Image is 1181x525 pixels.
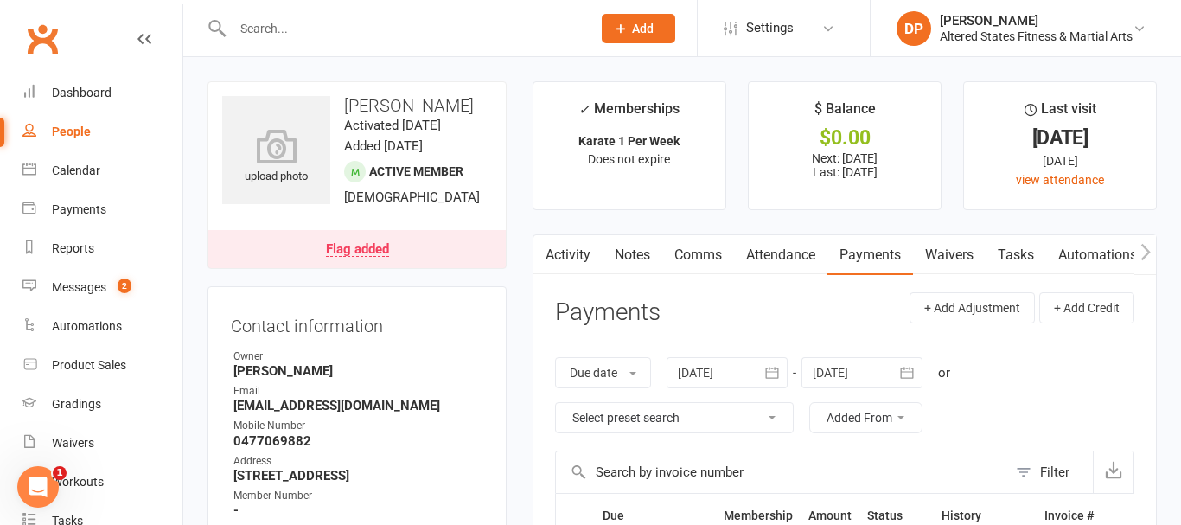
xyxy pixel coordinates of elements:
[22,268,182,307] a: Messages 2
[734,235,827,275] a: Attendance
[369,164,463,178] span: Active member
[746,9,794,48] span: Settings
[1046,235,1149,275] a: Automations
[344,138,423,154] time: Added [DATE]
[52,397,101,411] div: Gradings
[17,466,59,508] iframe: Intercom live chat
[233,349,483,365] div: Owner
[222,96,492,115] h3: [PERSON_NAME]
[1007,451,1093,493] button: Filter
[662,235,734,275] a: Comms
[52,358,126,372] div: Product Sales
[52,125,91,138] div: People
[1039,292,1134,323] button: + Add Credit
[344,118,441,133] time: Activated [DATE]
[52,319,122,333] div: Automations
[814,98,876,129] div: $ Balance
[22,112,182,151] a: People
[22,74,182,112] a: Dashboard
[938,362,950,383] div: or
[21,17,64,61] a: Clubworx
[222,129,330,186] div: upload photo
[52,86,112,99] div: Dashboard
[52,436,94,450] div: Waivers
[22,424,182,463] a: Waivers
[578,101,590,118] i: ✓
[22,385,182,424] a: Gradings
[588,152,670,166] span: Does not expire
[233,468,483,483] strong: [STREET_ADDRESS]
[52,241,94,255] div: Reports
[827,235,913,275] a: Payments
[556,451,1007,493] input: Search by invoice number
[233,383,483,400] div: Email
[578,98,680,130] div: Memberships
[910,292,1035,323] button: + Add Adjustment
[233,398,483,413] strong: [EMAIL_ADDRESS][DOMAIN_NAME]
[1025,98,1096,129] div: Last visit
[578,134,680,148] strong: Karate 1 Per Week
[940,13,1133,29] div: [PERSON_NAME]
[233,488,483,504] div: Member Number
[602,14,675,43] button: Add
[22,346,182,385] a: Product Sales
[52,163,100,177] div: Calendar
[118,279,131,293] span: 2
[22,463,182,502] a: Workouts
[632,22,654,35] span: Add
[233,453,483,470] div: Address
[233,503,483,518] strong: -
[555,299,661,326] h3: Payments
[764,151,925,179] p: Next: [DATE] Last: [DATE]
[52,280,106,294] div: Messages
[1040,462,1069,483] div: Filter
[22,190,182,229] a: Payments
[603,235,662,275] a: Notes
[52,202,106,216] div: Payments
[344,189,480,205] span: [DEMOGRAPHIC_DATA]
[52,475,104,489] div: Workouts
[1016,173,1104,187] a: view attendance
[897,11,931,46] div: DP
[22,151,182,190] a: Calendar
[764,129,925,147] div: $0.00
[231,310,483,336] h3: Contact information
[233,363,483,379] strong: [PERSON_NAME]
[227,16,579,41] input: Search...
[22,307,182,346] a: Automations
[533,235,603,275] a: Activity
[326,243,389,257] div: Flag added
[233,418,483,434] div: Mobile Number
[555,357,651,388] button: Due date
[980,151,1140,170] div: [DATE]
[986,235,1046,275] a: Tasks
[233,433,483,449] strong: 0477069882
[980,129,1140,147] div: [DATE]
[913,235,986,275] a: Waivers
[53,466,67,480] span: 1
[22,229,182,268] a: Reports
[809,402,922,433] button: Added From
[940,29,1133,44] div: Altered States Fitness & Martial Arts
